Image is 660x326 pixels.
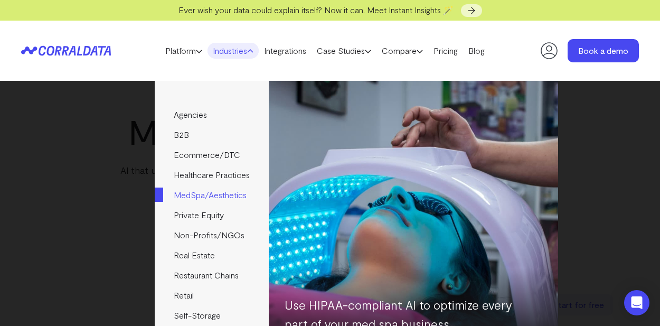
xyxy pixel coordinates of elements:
a: Healthcare Practices [155,165,268,185]
a: Ecommerce/DTC [155,145,268,165]
a: Retail [155,285,268,305]
div: Open Intercom Messenger [624,290,649,315]
a: Book a demo [568,39,639,62]
a: Platform [160,43,208,59]
a: B2B [155,125,268,145]
a: Restaurant Chains [155,265,268,285]
a: Case Studies [312,43,376,59]
a: Blog [463,43,490,59]
span: Ever wish your data could explain itself? Now it can. Meet Instant Insights 🪄 [178,5,454,15]
a: Compare [376,43,428,59]
a: Private Equity [155,205,268,225]
a: Non-Profits/NGOs [155,225,268,245]
a: Integrations [259,43,312,59]
a: Pricing [428,43,463,59]
a: Industries [208,43,259,59]
a: MedSpa/Aesthetics [155,185,268,205]
a: Real Estate [155,245,268,265]
a: Agencies [155,105,268,125]
a: Self-Storage [155,305,268,325]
